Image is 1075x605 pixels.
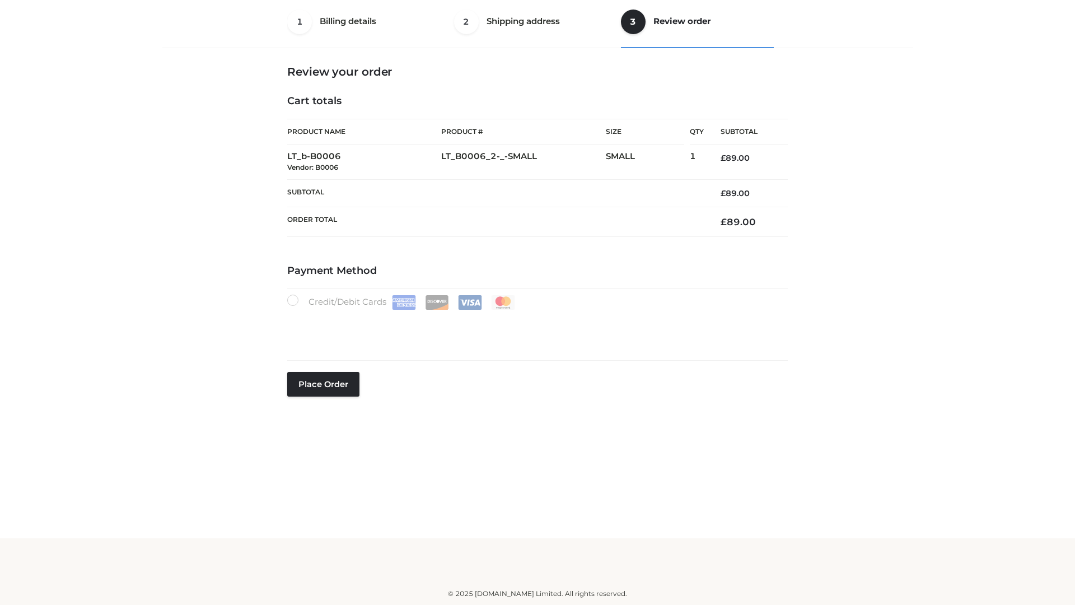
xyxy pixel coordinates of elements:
div: © 2025 [DOMAIN_NAME] Limited. All rights reserved. [166,588,909,599]
span: £ [721,153,726,163]
th: Subtotal [704,119,788,145]
bdi: 89.00 [721,216,756,227]
span: £ [721,188,726,198]
img: Mastercard [491,295,515,310]
th: Size [606,119,684,145]
bdi: 89.00 [721,188,750,198]
th: Qty [690,119,704,145]
label: Credit/Debit Cards [287,295,516,310]
img: Visa [458,295,482,310]
h4: Cart totals [287,95,788,108]
iframe: Secure payment input frame [285,308,786,348]
h4: Payment Method [287,265,788,277]
th: Product Name [287,119,441,145]
th: Product # [441,119,606,145]
td: 1 [690,145,704,180]
td: LT_b-B0006 [287,145,441,180]
th: Order Total [287,207,704,237]
small: Vendor: B0006 [287,163,338,171]
td: LT_B0006_2-_-SMALL [441,145,606,180]
span: £ [721,216,727,227]
td: SMALL [606,145,690,180]
h3: Review your order [287,65,788,78]
img: Amex [392,295,416,310]
bdi: 89.00 [721,153,750,163]
th: Subtotal [287,179,704,207]
img: Discover [425,295,449,310]
button: Place order [287,372,359,397]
